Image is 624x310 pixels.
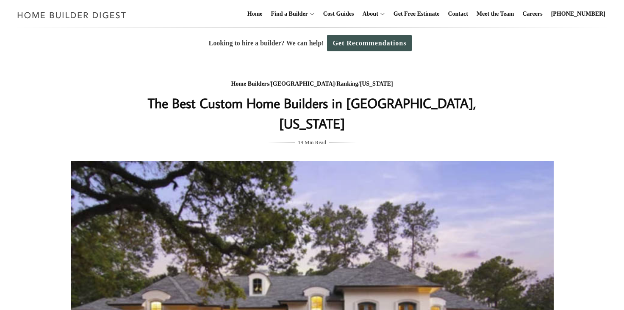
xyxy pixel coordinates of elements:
a: Meet the Team [473,0,518,28]
a: Home Builders [231,81,269,87]
a: [PHONE_NUMBER] [548,0,609,28]
a: Find a Builder [268,0,308,28]
span: 19 Min Read [298,138,326,147]
div: / / / [143,79,481,89]
a: Home [244,0,266,28]
a: Cost Guides [320,0,358,28]
a: Get Recommendations [327,35,412,51]
a: [GEOGRAPHIC_DATA] [271,81,335,87]
a: Get Free Estimate [390,0,443,28]
h1: The Best Custom Home Builders in [GEOGRAPHIC_DATA], [US_STATE] [143,93,481,134]
a: Careers [519,0,546,28]
a: About [359,0,378,28]
a: Ranking [336,81,358,87]
a: Contact [444,0,471,28]
img: Home Builder Digest [14,7,130,23]
a: [US_STATE] [360,81,393,87]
